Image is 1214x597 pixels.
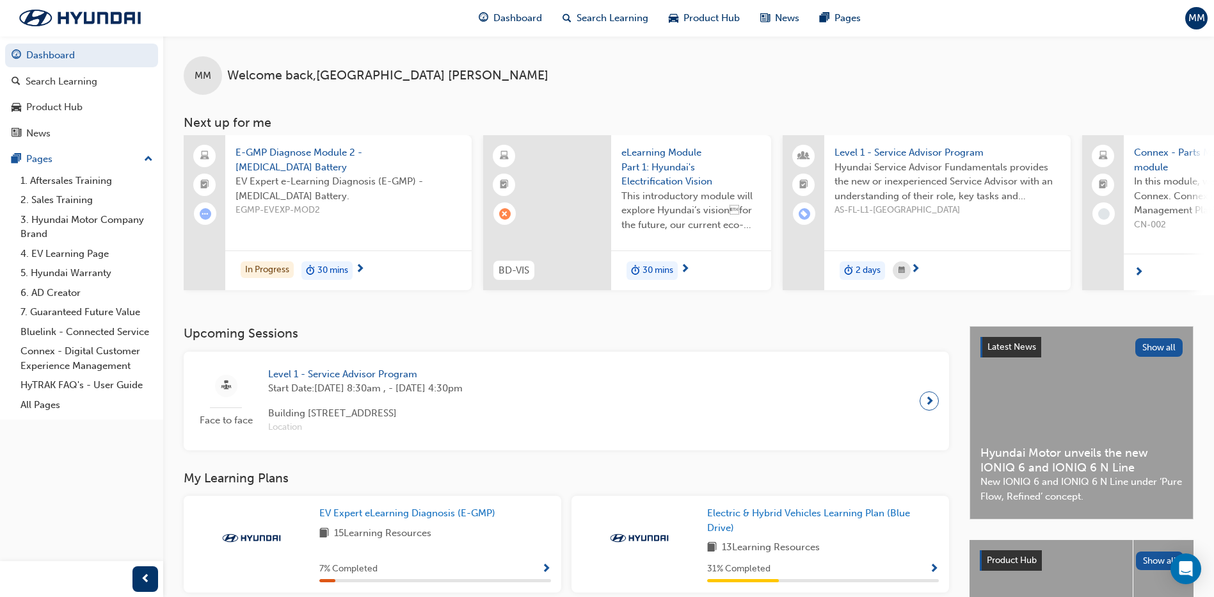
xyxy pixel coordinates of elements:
span: search-icon [12,76,20,88]
span: book-icon [319,526,329,542]
span: people-icon [799,148,808,165]
span: 13 Learning Resources [722,540,820,556]
span: news-icon [760,10,770,26]
span: MM [1188,11,1205,26]
a: E-GMP Diagnose Module 2 - [MEDICAL_DATA] BatteryEV Expert e-Learning Diagnosis (E-GMP) - [MEDICAL... [184,135,472,290]
a: car-iconProduct Hub [659,5,750,31]
span: EV Expert e-Learning Diagnosis (E-GMP) - [MEDICAL_DATA] Battery. [236,174,461,203]
span: Product Hub [683,11,740,26]
span: EV Expert eLearning Diagnosis (E-GMP) [319,507,495,519]
h3: Upcoming Sessions [184,326,949,341]
span: next-icon [355,264,365,275]
a: News [5,122,158,145]
div: News [26,126,51,141]
a: Connex - Digital Customer Experience Management [15,341,158,375]
span: guage-icon [12,50,21,61]
a: 5. Hyundai Warranty [15,263,158,283]
span: next-icon [1134,267,1144,279]
button: MM [1185,7,1208,29]
button: Pages [5,147,158,171]
a: Product HubShow all [980,550,1183,571]
span: Electric & Hybrid Vehicles Learning Plan (Blue Drive) [707,507,910,534]
span: laptop-icon [200,148,209,165]
span: BD-VIS [499,263,529,278]
button: DashboardSearch LearningProduct HubNews [5,41,158,147]
span: duration-icon [631,263,640,279]
span: News [775,11,799,26]
span: booktick-icon [1099,177,1108,193]
span: duration-icon [306,263,315,279]
span: booktick-icon [799,177,808,193]
span: Latest News [987,341,1036,352]
a: HyTRAK FAQ's - User Guide [15,375,158,395]
a: 7. Guaranteed Future Value [15,302,158,322]
span: car-icon [669,10,678,26]
span: Location [268,420,463,435]
span: sessionType_FACE_TO_FACE-icon [221,378,231,394]
a: news-iconNews [750,5,810,31]
a: 2. Sales Training [15,190,158,210]
span: Welcome back , [GEOGRAPHIC_DATA] [PERSON_NAME] [227,69,548,83]
span: Show Progress [541,564,551,575]
span: AS-FL-L1-[GEOGRAPHIC_DATA] [835,203,1060,218]
span: news-icon [12,128,21,140]
span: 2 days [856,263,881,278]
span: This introductory module will explore Hyundai’s visionfor the future, our current eco-friendly v... [621,189,761,233]
span: Pages [835,11,861,26]
span: booktick-icon [200,177,209,193]
a: Search Learning [5,70,158,94]
div: Search Learning [26,74,97,89]
span: learningRecordVerb_ATTEMPT-icon [200,208,211,220]
span: learningRecordVerb_NONE-icon [1098,208,1110,220]
a: search-iconSearch Learning [552,5,659,31]
a: Dashboard [5,44,158,67]
span: eLearning Module Part 1: Hyundai's Electrification Vision [621,145,761,189]
span: 30 mins [643,263,673,278]
span: Building [STREET_ADDRESS] [268,406,463,421]
span: duration-icon [844,263,853,279]
a: 4. EV Learning Page [15,244,158,264]
a: 6. AD Creator [15,283,158,303]
span: Show Progress [929,564,939,575]
span: Product Hub [987,555,1037,566]
span: Search Learning [577,11,648,26]
span: 15 Learning Resources [334,526,431,542]
span: next-icon [925,392,934,410]
a: Electric & Hybrid Vehicles Learning Plan (Blue Drive) [707,506,939,535]
span: New IONIQ 6 and IONIQ 6 N Line under ‘Pure Flow, Refined’ concept. [980,475,1183,503]
span: book-icon [707,540,717,556]
span: 31 % Completed [707,562,771,577]
span: prev-icon [141,571,150,587]
a: Latest NewsShow allHyundai Motor unveils the new IONIQ 6 and IONIQ 6 N LineNew IONIQ 6 and IONIQ ... [970,326,1194,519]
span: MM [195,69,211,83]
span: next-icon [680,264,690,275]
span: booktick-icon [500,177,509,193]
span: search-icon [563,10,571,26]
span: Level 1 - Service Advisor Program [835,145,1060,160]
span: Start Date: [DATE] 8:30am , - [DATE] 4:30pm [268,381,463,396]
span: Hyundai Motor unveils the new IONIQ 6 and IONIQ 6 N Line [980,446,1183,475]
button: Show Progress [541,561,551,577]
a: Bluelink - Connected Service [15,322,158,342]
img: Trak [6,4,154,31]
span: learningRecordVerb_ENROLL-icon [799,208,810,220]
span: learningRecordVerb_FAIL-icon [499,208,511,220]
span: E-GMP Diagnose Module 2 - [MEDICAL_DATA] Battery [236,145,461,174]
a: All Pages [15,395,158,415]
button: Show all [1136,552,1184,570]
a: BD-VISeLearning Module Part 1: Hyundai's Electrification VisionThis introductory module will expl... [483,135,771,290]
h3: Next up for me [163,115,1214,130]
a: Latest NewsShow all [980,337,1183,357]
span: laptop-icon [1099,148,1108,165]
a: Level 1 - Service Advisor ProgramHyundai Service Advisor Fundamentals provides the new or inexper... [783,135,1071,290]
a: 1. Aftersales Training [15,171,158,191]
div: Open Intercom Messenger [1170,553,1201,584]
button: Show all [1135,338,1183,357]
span: up-icon [144,151,153,168]
div: In Progress [241,261,294,279]
span: 7 % Completed [319,562,378,577]
img: Trak [604,532,675,544]
span: learningResourceType_ELEARNING-icon [500,148,509,165]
